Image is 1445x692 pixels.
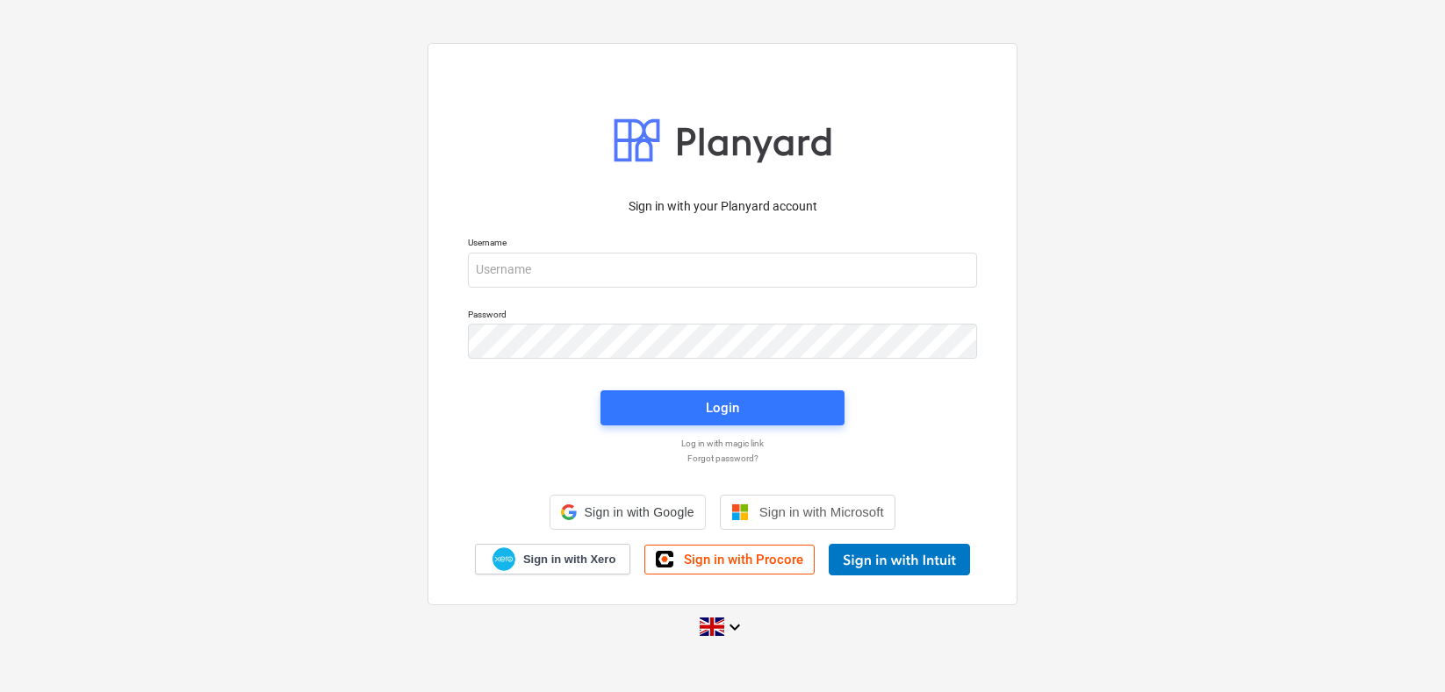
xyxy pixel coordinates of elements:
div: Login [706,396,739,419]
span: Sign in with Google [584,505,694,519]
a: Sign in with Xero [475,544,631,574]
img: Xero logo [492,547,515,571]
a: Forgot password? [459,453,986,464]
p: Sign in with your Planyard account [468,197,977,216]
a: Log in with magic link [459,438,986,449]
input: Username [468,253,977,288]
span: Sign in with Xero [523,552,615,567]
div: Sign in with Google [550,495,705,530]
p: Username [468,237,977,252]
span: Sign in with Procore [684,552,803,567]
a: Sign in with Procore [644,545,815,574]
button: Login [600,390,845,425]
span: Sign in with Microsoft [759,504,884,519]
img: Microsoft logo [731,503,749,521]
i: keyboard_arrow_down [724,617,745,638]
p: Password [468,309,977,324]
